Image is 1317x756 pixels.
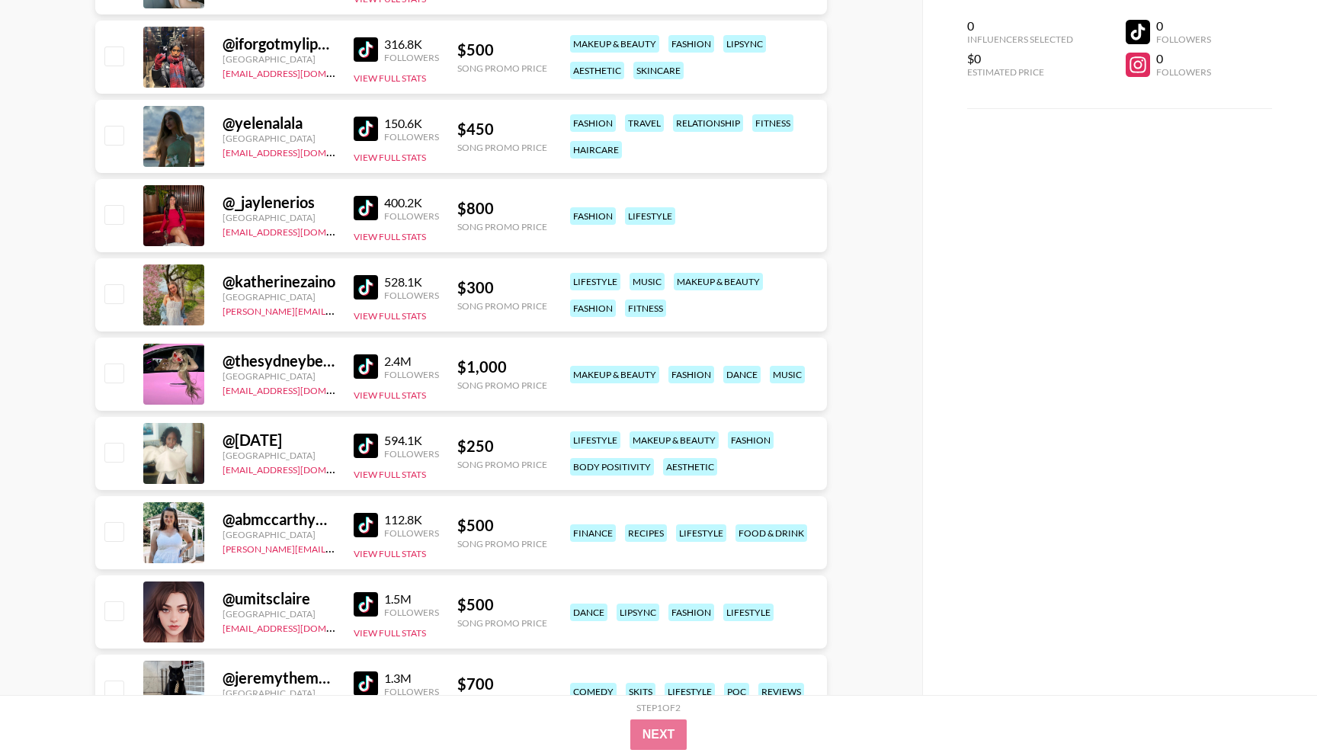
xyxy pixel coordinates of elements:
div: [GEOGRAPHIC_DATA] [223,608,335,620]
iframe: Drift Widget Chat Controller [1241,680,1299,738]
div: 0 [967,18,1073,34]
a: [EMAIL_ADDRESS][DOMAIN_NAME] [223,223,376,238]
div: @ yelenalala [223,114,335,133]
div: @ _jaylenerios [223,193,335,212]
a: [EMAIL_ADDRESS][DOMAIN_NAME] [223,65,376,79]
img: TikTok [354,671,378,696]
div: Followers [384,607,439,618]
div: fashion [668,366,714,383]
div: aesthetic [570,62,624,79]
div: 150.6K [384,116,439,131]
div: Followers [384,448,439,460]
img: TikTok [354,513,378,537]
img: TikTok [354,354,378,379]
div: [GEOGRAPHIC_DATA] [223,53,335,65]
div: lifestyle [723,604,774,621]
div: fashion [668,604,714,621]
div: Song Promo Price [457,617,547,629]
button: View Full Stats [354,152,426,163]
div: [GEOGRAPHIC_DATA] [223,133,335,144]
div: recipes [625,524,667,542]
div: music [630,273,665,290]
div: Song Promo Price [457,62,547,74]
div: $ 500 [457,516,547,535]
img: TikTok [354,196,378,220]
div: skits [626,683,655,700]
div: lifestyle [665,683,715,700]
div: @ iforgotmylipbalm [223,34,335,53]
div: dance [723,366,761,383]
div: reviews [758,683,804,700]
button: View Full Stats [354,231,426,242]
div: $ 450 [457,120,547,139]
div: lifestyle [570,273,620,290]
div: fashion [570,207,616,225]
a: [PERSON_NAME][EMAIL_ADDRESS][DOMAIN_NAME] [223,303,448,317]
div: 0 [1156,18,1211,34]
div: $0 [967,51,1073,66]
button: View Full Stats [354,389,426,401]
div: music [770,366,805,383]
div: Followers [384,527,439,539]
div: @ jeremythemanager [223,668,335,687]
div: Song Promo Price [457,221,547,232]
div: Followers [1156,34,1211,45]
div: body positivity [570,458,654,476]
div: food & drink [735,524,807,542]
div: 400.2K [384,195,439,210]
div: fitness [752,114,793,132]
div: 1.5M [384,591,439,607]
div: 1.3M [384,671,439,686]
div: Followers [384,686,439,697]
div: Followers [1156,66,1211,78]
div: fashion [570,300,616,317]
div: lifestyle [676,524,726,542]
div: [GEOGRAPHIC_DATA] [223,370,335,382]
div: fitness [625,300,666,317]
div: Song Promo Price [457,380,547,391]
div: 594.1K [384,433,439,448]
button: View Full Stats [354,310,426,322]
div: 0 [1156,51,1211,66]
div: Followers [384,131,439,143]
div: $ 500 [457,40,547,59]
div: makeup & beauty [570,35,659,53]
div: Followers [384,52,439,63]
div: makeup & beauty [630,431,719,449]
div: lipsync [723,35,766,53]
div: Estimated Price [967,66,1073,78]
div: [GEOGRAPHIC_DATA] [223,687,335,699]
div: $ 500 [457,595,547,614]
div: relationship [673,114,743,132]
div: $ 700 [457,674,547,694]
button: View Full Stats [354,548,426,559]
div: [GEOGRAPHIC_DATA] [223,291,335,303]
div: aesthetic [663,458,717,476]
div: fashion [728,431,774,449]
div: $ 250 [457,437,547,456]
a: [EMAIL_ADDRESS][DOMAIN_NAME] [223,382,376,396]
div: @ [DATE] [223,431,335,450]
div: @ katherinezaino [223,272,335,291]
a: [EMAIL_ADDRESS][DOMAIN_NAME] [223,620,376,634]
div: Song Promo Price [457,142,547,153]
button: View Full Stats [354,469,426,480]
div: Followers [384,290,439,301]
a: [PERSON_NAME][EMAIL_ADDRESS][DOMAIN_NAME] [223,540,448,555]
div: @ abmccarthy5757 [223,510,335,529]
div: $ 1,000 [457,357,547,376]
div: makeup & beauty [674,273,763,290]
div: fashion [570,114,616,132]
div: [GEOGRAPHIC_DATA] [223,529,335,540]
div: Song Promo Price [457,459,547,470]
div: fashion [668,35,714,53]
div: $ 800 [457,199,547,218]
button: View Full Stats [354,72,426,84]
div: haircare [570,141,622,159]
button: Next [630,719,687,750]
img: TikTok [354,37,378,62]
img: TikTok [354,117,378,141]
div: poc [724,683,749,700]
div: lifestyle [570,431,620,449]
div: 112.8K [384,512,439,527]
